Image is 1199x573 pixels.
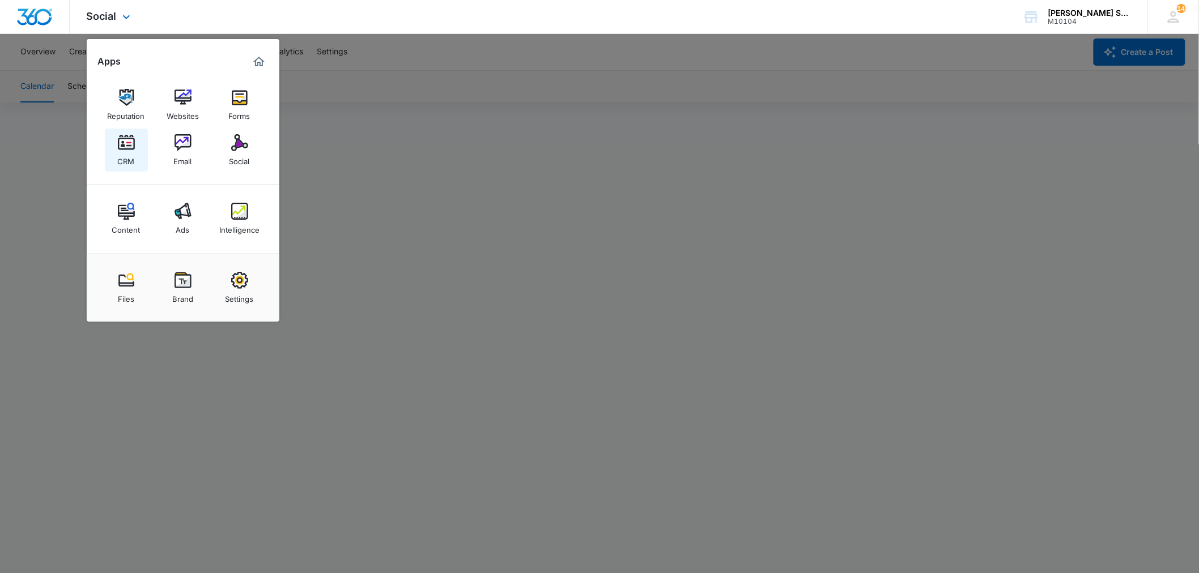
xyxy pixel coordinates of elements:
div: Settings [226,289,254,303]
div: Brand [172,289,193,303]
a: Files [105,266,148,309]
a: Email [161,129,205,172]
a: Websites [161,83,205,126]
h2: Apps [98,56,121,67]
a: CRM [105,129,148,172]
span: 142 [1177,4,1186,13]
div: Reputation [108,106,145,121]
div: account id [1048,18,1131,25]
div: Files [118,289,134,303]
a: Brand [161,266,205,309]
div: notifications count [1177,4,1186,13]
div: Social [229,151,250,166]
span: Social [87,10,117,22]
div: Ads [176,220,190,234]
a: Marketing 360® Dashboard [250,53,268,71]
a: Settings [218,266,261,309]
a: Social [218,129,261,172]
div: CRM [118,151,135,166]
div: Websites [167,106,199,121]
div: Email [174,151,192,166]
a: Intelligence [218,197,261,240]
div: account name [1048,8,1131,18]
div: Forms [229,106,250,121]
a: Content [105,197,148,240]
div: Intelligence [219,220,260,234]
a: Reputation [105,83,148,126]
a: Ads [161,197,205,240]
a: Forms [218,83,261,126]
div: Content [112,220,141,234]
